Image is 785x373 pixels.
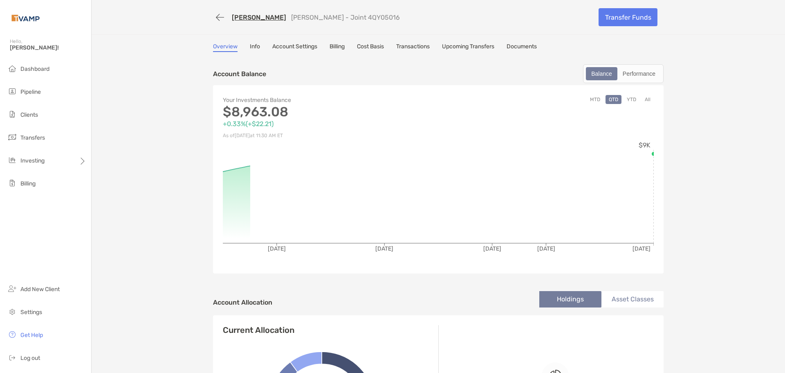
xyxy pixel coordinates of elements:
[20,134,45,141] span: Transfers
[20,88,41,95] span: Pipeline
[213,43,238,52] a: Overview
[291,14,400,21] p: [PERSON_NAME] - Joint 4QY05016
[20,111,38,118] span: Clients
[20,157,45,164] span: Investing
[7,284,17,294] img: add_new_client icon
[7,132,17,142] img: transfers icon
[213,69,266,79] p: Account Balance
[587,95,603,104] button: MTD
[396,43,430,52] a: Transactions
[632,245,650,252] tspan: [DATE]
[223,95,438,105] p: Your Investments Balance
[639,141,650,149] tspan: $9K
[624,95,639,104] button: YTD
[20,309,42,316] span: Settings
[7,178,17,188] img: billing icon
[537,245,555,252] tspan: [DATE]
[7,63,17,73] img: dashboard icon
[223,119,438,129] p: +0.33% ( +$22.21 )
[375,245,393,252] tspan: [DATE]
[10,44,86,51] span: [PERSON_NAME]!
[7,109,17,119] img: clients icon
[250,43,260,52] a: Info
[7,353,17,362] img: logout icon
[601,291,664,307] li: Asset Classes
[7,86,17,96] img: pipeline icon
[357,43,384,52] a: Cost Basis
[20,355,40,362] span: Log out
[7,155,17,165] img: investing icon
[213,298,272,306] h4: Account Allocation
[583,64,664,83] div: segmented control
[268,245,286,252] tspan: [DATE]
[10,3,41,33] img: Zoe Logo
[599,8,657,26] a: Transfer Funds
[587,68,617,79] div: Balance
[330,43,345,52] a: Billing
[618,68,660,79] div: Performance
[223,131,438,141] p: As of [DATE] at 11:30 AM ET
[223,107,438,117] p: $8,963.08
[606,95,621,104] button: QTD
[507,43,537,52] a: Documents
[7,330,17,339] img: get-help icon
[7,307,17,316] img: settings icon
[539,291,601,307] li: Holdings
[232,14,286,21] a: [PERSON_NAME]
[272,43,317,52] a: Account Settings
[223,325,294,335] h4: Current Allocation
[442,43,494,52] a: Upcoming Transfers
[20,180,36,187] span: Billing
[483,245,501,252] tspan: [DATE]
[641,95,654,104] button: All
[20,66,49,72] span: Dashboard
[20,332,43,339] span: Get Help
[20,286,60,293] span: Add New Client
